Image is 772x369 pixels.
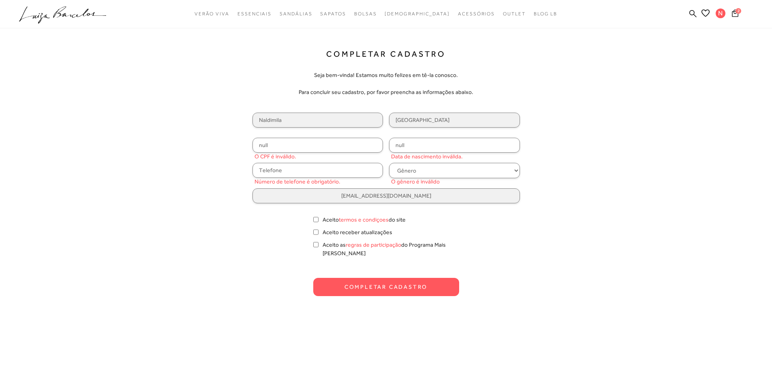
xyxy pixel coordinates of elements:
a: noSubCategoriesText [280,6,312,21]
span: Sapatos [320,11,346,17]
span: Sandálias [280,11,312,17]
a: noSubCategoriesText [385,6,450,21]
h1: Completar Cadastro [326,49,446,59]
a: termos e condiçoes [339,216,389,223]
a: BLOG LB [534,6,557,21]
span: O CPF é inválido. [254,152,296,161]
button: 2 [729,9,741,20]
input: Nome [252,113,383,128]
input: E-mail [252,188,520,203]
span: Acessórios [458,11,495,17]
a: regras de participação [346,241,401,248]
a: noSubCategoriesText [503,6,526,21]
p: Seja bem-vinda! Estamos muito felizes em tê-la conosco. Para concluir seu cadastro, por favor pre... [299,71,473,96]
span: Data de nascimento inválida. [391,152,463,161]
span: BLOG LB [534,11,557,17]
input: Telefone [252,163,383,178]
label: Aceito as do Programa Mais [PERSON_NAME] [323,241,459,258]
button: N [712,8,729,21]
span: Número de telefone é obrigatório. [254,177,340,186]
span: Essenciais [237,11,272,17]
span: N [716,9,725,18]
span: 2 [736,8,741,14]
span: Verão Viva [195,11,229,17]
a: noSubCategoriesText [195,6,229,21]
span: Bolsas [354,11,377,17]
span: [DEMOGRAPHIC_DATA] [385,11,450,17]
input: Sobrenome [389,113,520,128]
button: Completar Cadastro [313,278,459,296]
input: CPF [252,138,383,153]
span: Outlet [503,11,526,17]
label: Aceito do site [323,215,406,224]
span: O gênero é inválido [391,177,440,186]
input: Data de Nascimento [389,138,520,153]
a: noSubCategoriesText [320,6,346,21]
a: noSubCategoriesText [237,6,272,21]
a: noSubCategoriesText [458,6,495,21]
label: Aceito receber atualizações [323,228,392,237]
a: noSubCategoriesText [354,6,377,21]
